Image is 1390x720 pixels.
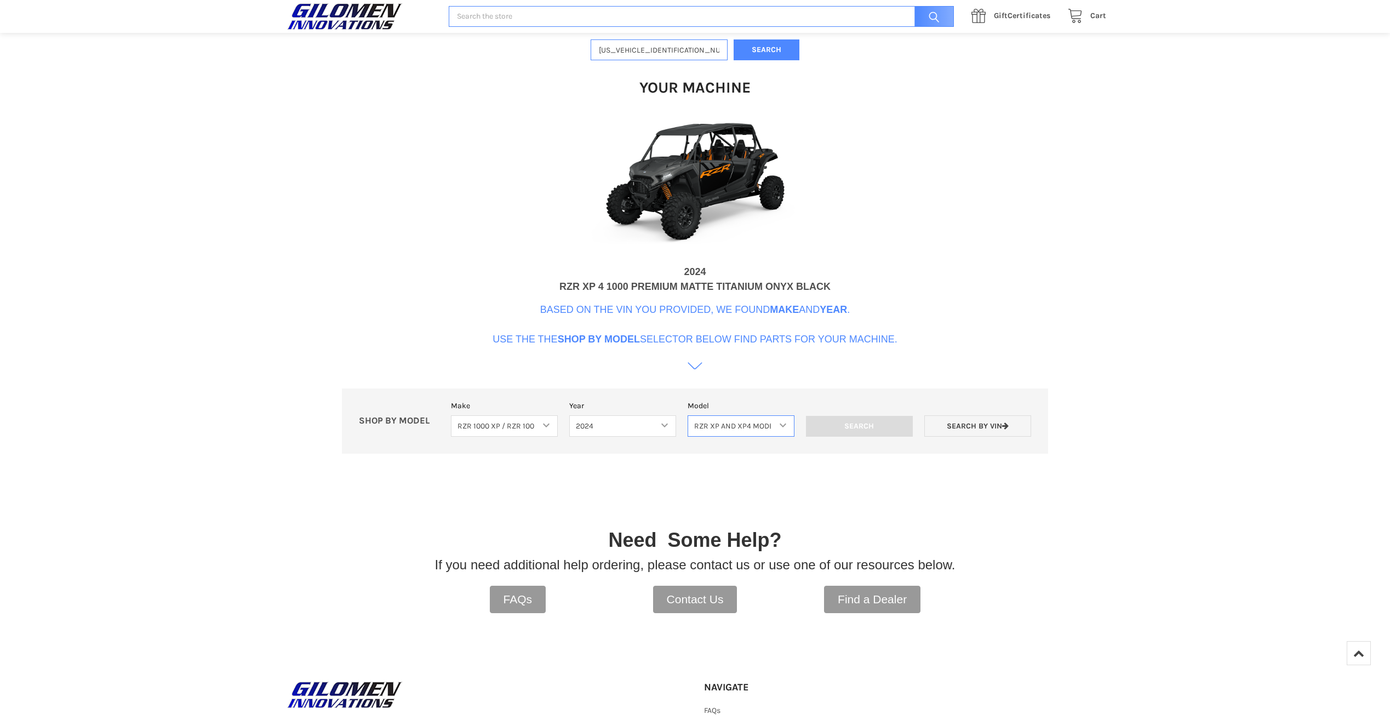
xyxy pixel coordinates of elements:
span: Cart [1090,11,1106,20]
span: Certificates [994,11,1050,20]
h5: Navigate [704,681,826,694]
p: SHOP BY MODEL [353,415,445,427]
div: RZR XP 4 1000 PREMIUM MATTE TITANIUM ONYX BLACK [559,279,831,294]
a: GiftCertificates [965,9,1062,23]
a: Top of Page [1347,641,1371,665]
a: Search by VIN [924,415,1031,437]
label: Year [569,400,676,412]
button: Search [734,39,799,61]
a: GILOMEN INNOVATIONS [284,3,437,30]
span: Gift [994,11,1008,20]
a: Find a Dealer [824,586,920,613]
h1: Your Machine [639,78,751,97]
a: Cart [1062,9,1106,23]
input: Search the store [449,6,954,27]
p: If you need additional help ordering, please contact us or use one of our resources below. [435,555,956,575]
b: Year [820,304,847,315]
a: GILOMEN INNOVATIONS [284,681,687,708]
a: FAQs [490,586,546,613]
b: Make [770,304,799,315]
a: FAQs [704,706,720,715]
input: Search [806,416,913,437]
label: Model [688,400,794,412]
img: VIN Image [586,103,805,265]
b: Shop By Model [558,334,640,345]
a: Contact Us [653,586,737,613]
input: Enter VIN of your machine [591,39,728,61]
div: 2024 [684,265,706,279]
p: Based on the VIN you provided, we found and . Use the the selector below find parts for your mach... [493,302,897,347]
p: Need Some Help? [608,525,781,555]
img: GILOMEN INNOVATIONS [284,681,405,708]
input: Search [909,6,954,27]
label: Make [451,400,558,412]
img: GILOMEN INNOVATIONS [284,3,405,30]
